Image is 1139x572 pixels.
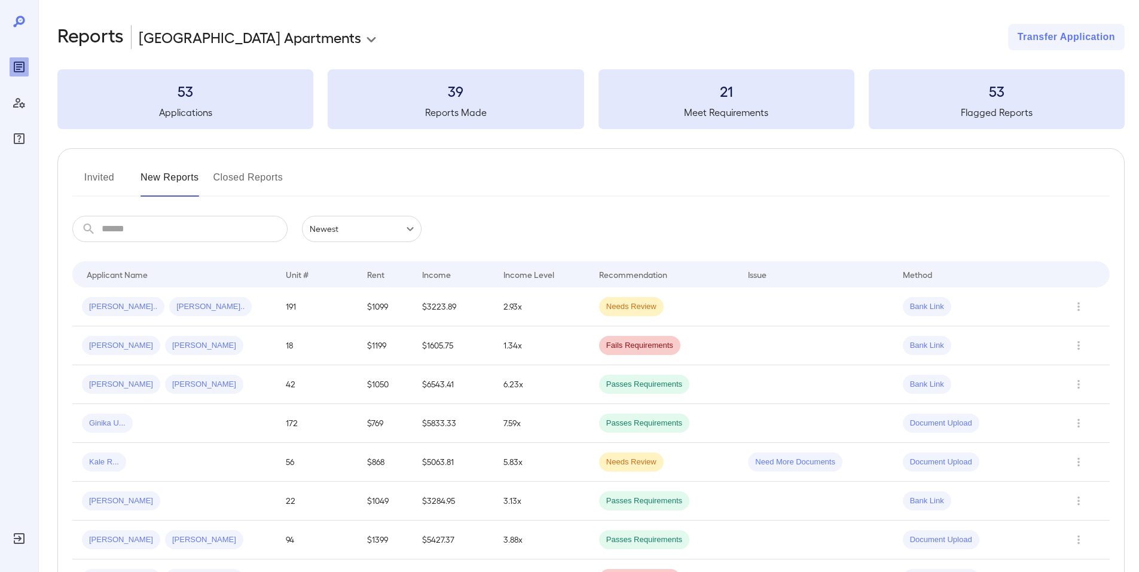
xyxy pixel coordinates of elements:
h3: 53 [869,81,1125,100]
div: Recommendation [599,267,667,282]
td: $1605.75 [413,326,494,365]
h2: Reports [57,24,124,50]
span: [PERSON_NAME] [82,495,160,507]
span: [PERSON_NAME] [82,340,160,351]
div: Method [903,267,932,282]
button: Closed Reports [213,168,283,197]
button: Transfer Application [1008,24,1125,50]
td: 2.93x [494,287,589,326]
h5: Applications [57,105,313,120]
span: Ginika U... [82,418,133,429]
td: $5833.33 [413,404,494,443]
button: Row Actions [1069,336,1088,355]
td: 3.13x [494,482,589,521]
h5: Meet Requirements [598,105,854,120]
span: [PERSON_NAME].. [82,301,164,313]
span: Document Upload [903,457,979,468]
td: $1199 [358,326,413,365]
span: Document Upload [903,418,979,429]
span: Bank Link [903,495,951,507]
td: 5.83x [494,443,589,482]
span: Bank Link [903,340,951,351]
span: Needs Review [599,301,664,313]
td: $1099 [358,287,413,326]
td: 56 [276,443,358,482]
span: [PERSON_NAME] [165,379,243,390]
div: Manage Users [10,93,29,112]
span: [PERSON_NAME] [82,379,160,390]
td: $868 [358,443,413,482]
button: Row Actions [1069,491,1088,510]
button: Row Actions [1069,297,1088,316]
h3: 53 [57,81,313,100]
h5: Reports Made [328,105,584,120]
td: $5427.37 [413,521,494,559]
td: 94 [276,521,358,559]
span: Fails Requirements [599,340,680,351]
td: 1.34x [494,326,589,365]
td: $769 [358,404,413,443]
span: Document Upload [903,534,979,546]
span: Needs Review [599,457,664,468]
button: Row Actions [1069,452,1088,472]
div: Reports [10,57,29,77]
summary: 53Applications39Reports Made21Meet Requirements53Flagged Reports [57,69,1125,129]
div: FAQ [10,129,29,148]
h5: Flagged Reports [869,105,1125,120]
td: $6543.41 [413,365,494,404]
p: [GEOGRAPHIC_DATA] Apartments [139,27,361,47]
div: Applicant Name [87,267,148,282]
div: Unit # [286,267,309,282]
td: $5063.81 [413,443,494,482]
button: Row Actions [1069,530,1088,549]
span: Kale R... [82,457,126,468]
span: Need More Documents [748,457,842,468]
h3: 39 [328,81,584,100]
td: 42 [276,365,358,404]
span: [PERSON_NAME].. [169,301,252,313]
button: Row Actions [1069,375,1088,394]
td: 22 [276,482,358,521]
span: Bank Link [903,301,951,313]
div: Rent [367,267,386,282]
span: Passes Requirements [599,379,689,390]
td: 18 [276,326,358,365]
span: [PERSON_NAME] [165,534,243,546]
div: Issue [748,267,767,282]
td: $1050 [358,365,413,404]
td: $3284.95 [413,482,494,521]
span: Passes Requirements [599,495,689,507]
button: Row Actions [1069,414,1088,433]
td: 6.23x [494,365,589,404]
td: $1399 [358,521,413,559]
div: Newest [302,216,422,242]
span: Bank Link [903,379,951,390]
button: Invited [72,168,126,197]
div: Income [422,267,451,282]
td: 191 [276,287,358,326]
td: 3.88x [494,521,589,559]
div: Income Level [503,267,554,282]
h3: 21 [598,81,854,100]
span: Passes Requirements [599,418,689,429]
button: New Reports [141,168,199,197]
td: 7.59x [494,404,589,443]
td: $1049 [358,482,413,521]
td: $3223.89 [413,287,494,326]
span: [PERSON_NAME] [165,340,243,351]
td: 172 [276,404,358,443]
div: Log Out [10,529,29,548]
span: Passes Requirements [599,534,689,546]
span: [PERSON_NAME] [82,534,160,546]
